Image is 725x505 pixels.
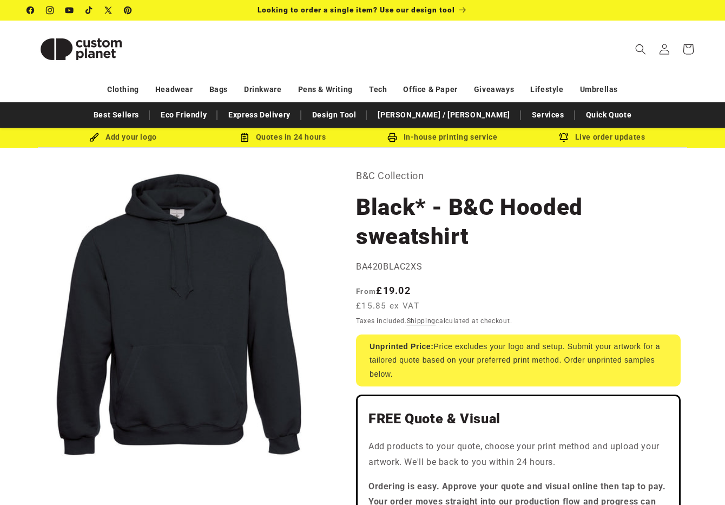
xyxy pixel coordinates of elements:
a: Services [526,106,570,124]
a: Giveaways [474,80,514,99]
a: Express Delivery [223,106,296,124]
a: Umbrellas [580,80,618,99]
a: Clothing [107,80,139,99]
a: Shipping [407,317,436,325]
span: BA420BLAC2XS [356,261,422,272]
a: Custom Planet [23,21,140,77]
a: Best Sellers [88,106,144,124]
a: Pens & Writing [298,80,353,99]
media-gallery: Gallery Viewer [27,167,329,469]
img: Custom Planet [27,25,135,74]
a: Design Tool [307,106,362,124]
iframe: Chat Widget [671,453,725,505]
img: Brush Icon [89,133,99,142]
img: In-house printing [387,133,397,142]
p: Add products to your quote, choose your print method and upload your artwork. We'll be back to yo... [368,439,668,470]
span: From [356,287,376,296]
img: Order updates [559,133,569,142]
div: Add your logo [43,130,203,144]
div: Taxes included. calculated at checkout. [356,316,681,326]
a: [PERSON_NAME] / [PERSON_NAME] [372,106,515,124]
div: Price excludes your logo and setup. Submit your artwork for a tailored quote based on your prefer... [356,335,681,386]
a: Drinkware [244,80,281,99]
img: Order Updates Icon [240,133,249,142]
summary: Search [629,37,652,61]
h2: FREE Quote & Visual [368,410,668,428]
a: Quick Quote [581,106,637,124]
a: Office & Paper [403,80,457,99]
a: Lifestyle [530,80,563,99]
p: B&C Collection [356,167,681,185]
h1: Black* - B&C Hooded sweatshirt [356,193,681,251]
div: Quotes in 24 hours [203,130,362,144]
div: In-house printing service [362,130,522,144]
a: Tech [369,80,387,99]
div: Live order updates [522,130,682,144]
span: £15.85 ex VAT [356,300,419,312]
span: Looking to order a single item? Use our design tool [258,5,455,14]
strong: £19.02 [356,285,411,296]
a: Bags [209,80,228,99]
a: Headwear [155,80,193,99]
strong: Unprinted Price: [370,342,434,351]
a: Eco Friendly [155,106,212,124]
